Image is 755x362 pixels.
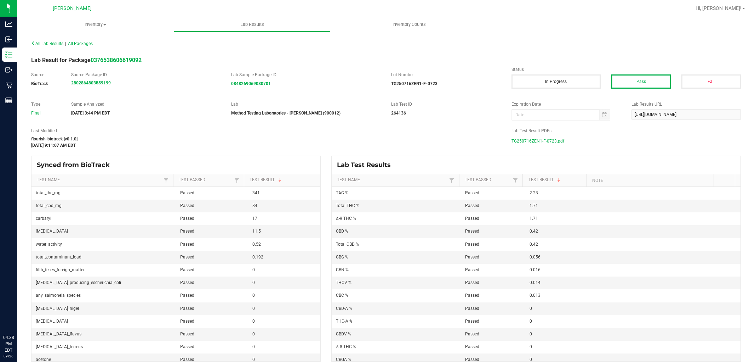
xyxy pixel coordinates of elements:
[31,137,78,141] strong: flourish-biotrack [v0.1.0]
[556,177,562,183] span: Sortable
[71,111,110,116] strong: [DATE] 3:44 PM EDT
[31,110,61,116] div: Final
[36,267,85,272] span: filth_feces_foreign_matter
[5,66,12,73] inline-svg: Outbound
[65,41,66,46] span: |
[465,267,479,272] span: Passed
[36,344,83,349] span: [MEDICAL_DATA]_terreus
[3,353,14,359] p: 09/26
[465,216,479,221] span: Passed
[331,17,487,32] a: Inventory Counts
[465,357,479,362] span: Passed
[5,36,12,43] inline-svg: Inbound
[250,177,312,183] a: Test ResultSortable
[17,17,174,32] a: Inventory
[231,111,341,116] strong: Method Testing Laboratories - [PERSON_NAME] (900012)
[252,306,255,311] span: 0
[465,319,479,324] span: Passed
[336,319,353,324] span: THC-A %
[530,319,532,324] span: 0
[5,51,12,58] inline-svg: Inventory
[31,81,48,86] strong: BioTrack
[231,81,271,86] a: 0848269069080701
[36,242,62,247] span: water_activity
[5,21,12,28] inline-svg: Analytics
[36,357,51,362] span: acetone
[71,101,221,107] label: Sample Analyzed
[337,161,396,169] span: Lab Test Results
[180,229,194,234] span: Passed
[530,280,540,285] span: 0.014
[336,242,359,247] span: Total CBD %
[71,72,221,78] label: Source Package ID
[180,344,194,349] span: Passed
[277,177,283,183] span: Sortable
[528,177,584,183] a: Test ResultSortable
[252,344,255,349] span: 0
[180,255,194,260] span: Passed
[68,41,93,46] span: All Packages
[174,17,331,32] a: Lab Results
[252,255,263,260] span: 0.192
[336,216,356,221] span: Δ-9 THC %
[36,255,81,260] span: total_contaminant_load
[511,74,601,89] button: In Progress
[681,74,741,89] button: Fail
[465,177,511,183] a: Test PassedSortable
[586,174,714,187] th: Note
[530,203,538,208] span: 1.71
[530,332,532,336] span: 0
[391,72,501,78] label: Lot Number
[530,242,538,247] span: 0.42
[36,203,62,208] span: total_cbd_mg
[530,229,538,234] span: 0.42
[36,306,79,311] span: [MEDICAL_DATA]_niger
[465,344,479,349] span: Passed
[465,306,479,311] span: Passed
[37,177,161,183] a: Test NameSortable
[36,280,121,285] span: [MEDICAL_DATA]_producing_escherichia_coli
[530,293,540,298] span: 0.013
[511,66,741,73] label: Status
[180,267,194,272] span: Passed
[31,143,76,148] strong: [DATE] 9:11:07 AM EDT
[231,101,381,107] label: Lab
[465,190,479,195] span: Passed
[465,332,479,336] span: Passed
[36,190,61,195] span: total_thc_mg
[180,216,194,221] span: Passed
[31,101,61,107] label: Type
[252,242,261,247] span: 0.52
[530,190,538,195] span: 2.23
[5,82,12,89] inline-svg: Retail
[336,357,351,362] span: CBGA %
[252,293,255,298] span: 0
[36,332,81,336] span: [MEDICAL_DATA]_flavus
[465,229,479,234] span: Passed
[336,190,348,195] span: TAC %
[36,216,51,221] span: carbaryl
[611,74,671,89] button: Pass
[252,280,255,285] span: 0
[252,203,257,208] span: 84
[391,81,437,86] strong: TG250716ZEN1-F-0723
[180,280,194,285] span: Passed
[447,176,456,185] a: Filter
[383,21,435,28] span: Inventory Counts
[36,229,68,234] span: [MEDICAL_DATA]
[252,357,255,362] span: 0
[71,80,111,85] a: 2802864803559199
[17,21,174,28] span: Inventory
[37,161,115,169] span: Synced from BioTrack
[36,293,81,298] span: any_salmonela_species
[252,190,260,195] span: 341
[696,5,742,11] span: Hi, [PERSON_NAME]!
[511,128,741,134] label: Lab Test Result PDFs
[391,111,406,116] strong: 264136
[53,5,92,11] span: [PERSON_NAME]
[337,177,447,183] a: Test NameSortable
[511,101,621,107] label: Expiration Date
[336,280,351,285] span: THCV %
